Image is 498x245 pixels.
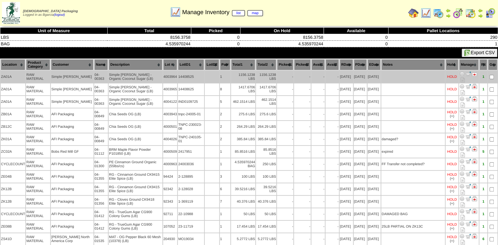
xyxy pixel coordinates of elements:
[459,84,465,89] img: Adjust
[447,87,457,91] div: HOLD
[277,83,293,95] td: -
[163,133,177,145] td: 4004026
[26,133,50,145] td: RAW MATERIAL
[466,96,471,101] img: Move
[231,59,256,70] th: Total1
[109,96,162,108] td: Simple [PERSON_NAME] - Organic Coconut Sugar (LB)
[311,71,325,83] td: -
[480,112,487,116] div: 1
[488,59,497,70] th: Grp
[178,133,204,145] td: TNPC-240105-01
[340,71,353,83] td: [DATE]
[231,133,256,145] td: 385.84 LBS
[446,8,451,13] img: arrowleft.gif
[26,83,50,95] td: RAW MATERIAL
[325,146,339,158] td: -
[311,83,325,95] td: -
[354,158,367,170] td: [DATE]
[256,59,276,70] th: Total2
[340,108,353,120] td: [DATE]
[367,83,381,95] td: [DATE]
[109,121,162,133] td: Chia Seeds OG (LB)
[311,121,325,133] td: -
[0,41,108,47] td: BAG
[220,171,230,183] td: 3
[163,71,177,83] td: 4003964
[388,34,498,41] td: 290
[294,83,310,95] td: -
[294,171,310,183] td: -
[354,71,367,83] td: [DATE]
[324,34,388,41] td: 0
[472,196,477,201] img: Manage Hold
[163,96,177,108] td: 4004122
[381,158,445,170] td: FF Transfer not completed?
[109,71,162,83] td: Simple [PERSON_NAME] - Organic Coconut Sugar (LB)
[459,221,465,226] img: Adjust
[191,41,240,47] td: 0
[381,59,445,70] th: Notes
[51,59,93,70] th: Customer
[205,59,219,70] th: LotID2
[26,71,50,83] td: RAW MATERIAL
[277,108,293,120] td: -
[220,59,230,70] th: Pal#
[367,96,381,108] td: [DATE]
[220,71,230,83] td: 1
[277,171,293,183] td: -
[107,34,191,41] td: 8156.3758
[109,158,162,170] td: PE Cinnamon Ground Organic (55lbs/cs)
[472,121,477,126] img: Manage Hold
[459,59,479,70] th: Manage
[325,83,339,95] td: -
[460,102,465,107] i: Note
[256,183,276,195] td: 39.5216 LBS
[220,121,230,133] td: 2
[311,59,325,70] th: Avail1
[450,177,454,181] div: (+)
[109,171,162,183] td: RG - Cinnamon Ground CK9415 Elite Spice (LB)
[94,121,108,133] td: 04-00849
[459,159,465,164] img: Adjust
[446,59,459,70] th: Hold
[466,234,471,239] img: Move
[447,150,457,154] div: HOLD
[447,135,457,139] div: HOLD
[51,146,93,158] td: Bobs Red Mill GF
[464,50,471,56] img: excel.gif
[367,158,381,170] td: [DATE]
[340,133,353,145] td: [DATE]
[340,83,353,95] td: [DATE]
[466,71,471,77] img: Move
[408,8,419,18] img: home.gif
[94,71,108,83] td: 04-00363
[447,123,457,127] div: HOLD
[23,10,78,13] span: [DEMOGRAPHIC_DATA] Packaging
[178,108,204,120] td: tnpc-24005-01
[459,109,465,114] img: Adjust
[178,83,204,95] td: 14408625
[256,171,276,183] td: 100 LBS
[446,13,451,18] img: arrowright.gif
[277,96,293,108] td: -
[472,159,477,164] img: Manage Hold
[340,158,353,170] td: [DATE]
[1,121,25,133] td: ZB12C
[107,41,191,47] td: 4.535970244
[480,175,487,179] div: 1
[311,158,325,170] td: -
[94,83,108,95] td: 04-00363
[450,114,454,118] div: (+)
[1,59,25,70] th: Location
[1,183,25,195] td: ZK12B
[26,146,50,158] td: RAW MATERIAL
[51,71,93,83] td: Simple [PERSON_NAME]
[325,71,339,83] td: -
[231,146,256,158] td: 85.8516 LBS
[480,75,487,79] div: 1
[485,8,495,18] img: calendarcustomer.gif
[325,96,339,108] td: -
[460,127,465,132] i: Note
[294,59,310,70] th: Picked2
[247,10,263,16] a: map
